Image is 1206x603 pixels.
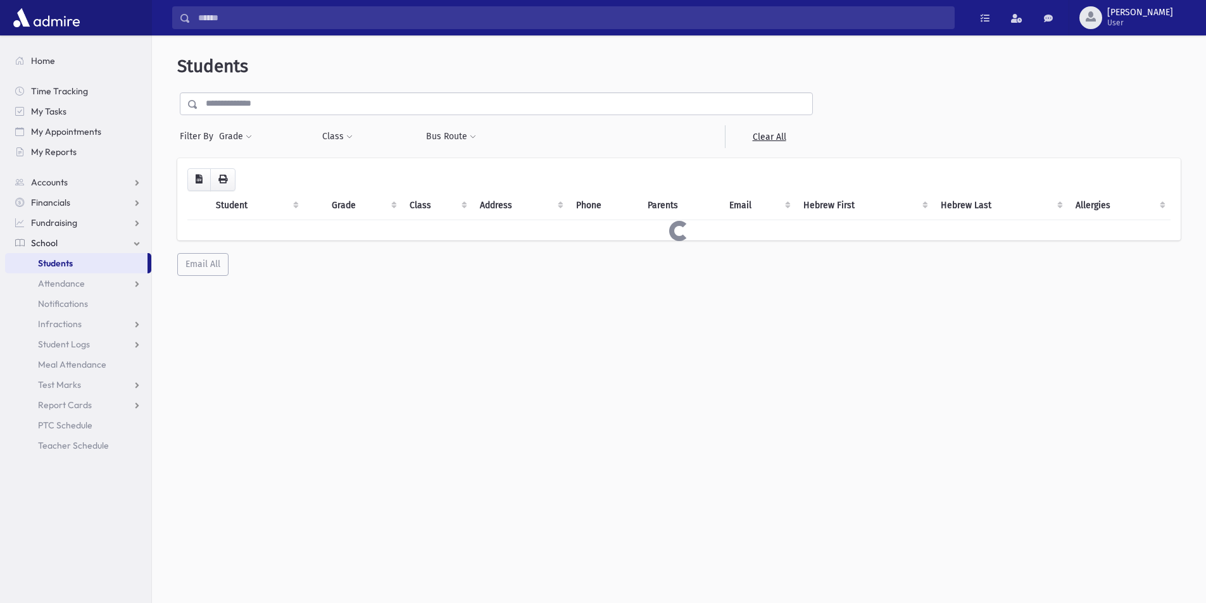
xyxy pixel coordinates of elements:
button: Print [210,168,236,191]
th: Student [208,191,304,220]
span: Report Cards [38,399,92,411]
a: Infractions [5,314,151,334]
button: Email All [177,253,229,276]
th: Hebrew First [796,191,933,220]
span: Infractions [38,318,82,330]
a: Teacher Schedule [5,435,151,456]
a: School [5,233,151,253]
a: Accounts [5,172,151,192]
a: PTC Schedule [5,415,151,435]
span: Notifications [38,298,88,309]
a: Fundraising [5,213,151,233]
th: Hebrew Last [933,191,1069,220]
span: Student Logs [38,339,90,350]
th: Phone [568,191,640,220]
a: Time Tracking [5,81,151,101]
a: Attendance [5,273,151,294]
th: Address [472,191,568,220]
button: CSV [187,168,211,191]
a: Financials [5,192,151,213]
span: User [1107,18,1173,28]
span: My Reports [31,146,77,158]
input: Search [191,6,954,29]
a: My Tasks [5,101,151,121]
a: Students [5,253,148,273]
a: Meal Attendance [5,354,151,375]
span: PTC Schedule [38,420,92,431]
a: Clear All [725,125,813,148]
span: Time Tracking [31,85,88,97]
button: Grade [218,125,253,148]
a: Report Cards [5,395,151,415]
button: Bus Route [425,125,477,148]
a: Notifications [5,294,151,314]
span: Students [177,56,248,77]
span: Financials [31,197,70,208]
a: My Appointments [5,121,151,142]
th: Parents [640,191,722,220]
span: Accounts [31,177,68,188]
span: Meal Attendance [38,359,106,370]
span: School [31,237,58,249]
span: [PERSON_NAME] [1107,8,1173,18]
span: Teacher Schedule [38,440,109,451]
img: AdmirePro [10,5,83,30]
th: Email [722,191,796,220]
span: Students [38,258,73,269]
span: Attendance [38,278,85,289]
a: Student Logs [5,334,151,354]
th: Grade [324,191,401,220]
span: My Appointments [31,126,101,137]
span: Fundraising [31,217,77,228]
a: Test Marks [5,375,151,395]
span: Test Marks [38,379,81,390]
a: My Reports [5,142,151,162]
a: Home [5,51,151,71]
span: Filter By [180,130,218,143]
th: Class [402,191,473,220]
span: My Tasks [31,106,66,117]
th: Allergies [1068,191,1171,220]
span: Home [31,55,55,66]
button: Class [322,125,353,148]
